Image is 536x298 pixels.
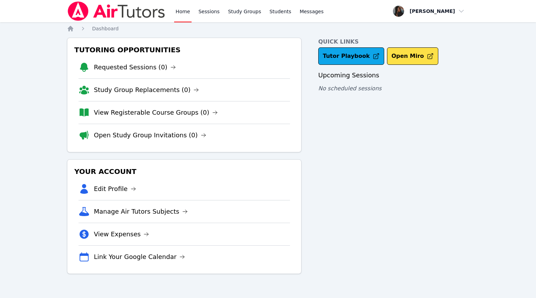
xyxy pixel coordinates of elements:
[300,8,324,15] span: Messages
[94,85,199,95] a: Study Group Replacements (0)
[94,252,185,262] a: Link Your Google Calendar
[318,85,381,92] span: No scheduled sessions
[318,47,384,65] a: Tutor Playbook
[94,207,188,216] a: Manage Air Tutors Subjects
[94,229,149,239] a: View Expenses
[318,38,469,46] h4: Quick Links
[94,108,218,117] a: View Registerable Course Groups (0)
[92,25,119,32] a: Dashboard
[318,70,469,80] h3: Upcoming Sessions
[73,165,296,178] h3: Your Account
[94,184,136,194] a: Edit Profile
[67,1,166,21] img: Air Tutors
[94,130,206,140] a: Open Study Group Invitations (0)
[387,47,438,65] button: Open Miro
[73,44,296,56] h3: Tutoring Opportunities
[94,62,176,72] a: Requested Sessions (0)
[67,25,469,32] nav: Breadcrumb
[92,26,119,31] span: Dashboard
